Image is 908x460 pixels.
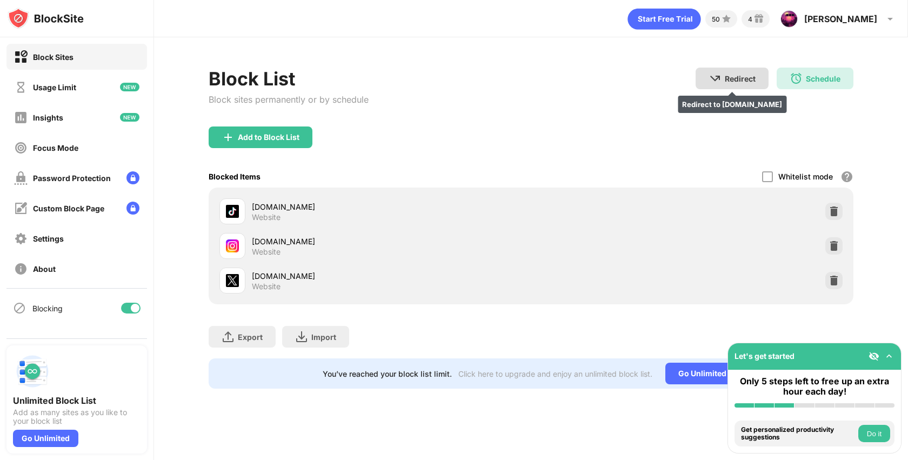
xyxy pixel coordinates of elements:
[14,232,28,245] img: settings-off.svg
[725,74,756,83] div: Redirect
[120,113,139,122] img: new-icon.svg
[252,236,531,247] div: [DOMAIN_NAME]
[252,247,281,257] div: Website
[884,351,894,362] img: omni-setup-toggle.svg
[14,50,28,64] img: block-on.svg
[126,171,139,184] img: lock-menu.svg
[14,141,28,155] img: focus-off.svg
[13,302,26,315] img: blocking-icon.svg
[33,204,104,213] div: Custom Block Page
[13,408,141,425] div: Add as many sites as you like to your block list
[458,369,652,378] div: Click here to upgrade and enjoy an unlimited block list.
[252,270,531,282] div: [DOMAIN_NAME]
[741,426,856,442] div: Get personalized productivity suggestions
[252,201,531,212] div: [DOMAIN_NAME]
[735,351,794,361] div: Let's get started
[748,15,752,23] div: 4
[323,369,452,378] div: You’ve reached your block list limit.
[33,83,76,92] div: Usage Limit
[804,14,877,24] div: [PERSON_NAME]
[209,172,261,181] div: Blocked Items
[311,332,336,342] div: Import
[869,351,879,362] img: eye-not-visible.svg
[720,12,733,25] img: points-small.svg
[33,113,63,122] div: Insights
[627,8,701,30] div: animation
[238,332,263,342] div: Export
[14,202,28,215] img: customize-block-page-off.svg
[33,234,64,243] div: Settings
[32,304,63,313] div: Blocking
[858,425,890,442] button: Do it
[33,264,56,274] div: About
[13,352,52,391] img: push-block-list.svg
[14,81,28,94] img: time-usage-off.svg
[14,262,28,276] img: about-off.svg
[735,376,894,397] div: Only 5 steps left to free up an extra hour each day!
[252,282,281,291] div: Website
[806,74,840,83] div: Schedule
[33,52,74,62] div: Block Sites
[14,111,28,124] img: insights-off.svg
[120,83,139,91] img: new-icon.svg
[665,363,739,384] div: Go Unlimited
[252,212,281,222] div: Website
[13,430,78,447] div: Go Unlimited
[238,133,299,142] div: Add to Block List
[33,174,111,183] div: Password Protection
[226,205,239,218] img: favicons
[209,94,369,105] div: Block sites permanently or by schedule
[13,395,141,406] div: Unlimited Block List
[8,8,84,29] img: logo-blocksite.svg
[33,143,78,152] div: Focus Mode
[712,15,720,23] div: 50
[209,68,369,90] div: Block List
[778,172,833,181] div: Whitelist mode
[226,274,239,287] img: favicons
[752,12,765,25] img: reward-small.svg
[14,171,28,185] img: password-protection-off.svg
[780,10,798,28] img: ACg8ocIKbaBBSTpOsHg_OjKah6O_Yq0W_CVcBMJ18xA1vO1qnGNZ6hGt=s96-c
[678,96,786,113] div: Redirect to [DOMAIN_NAME]
[226,239,239,252] img: favicons
[126,202,139,215] img: lock-menu.svg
